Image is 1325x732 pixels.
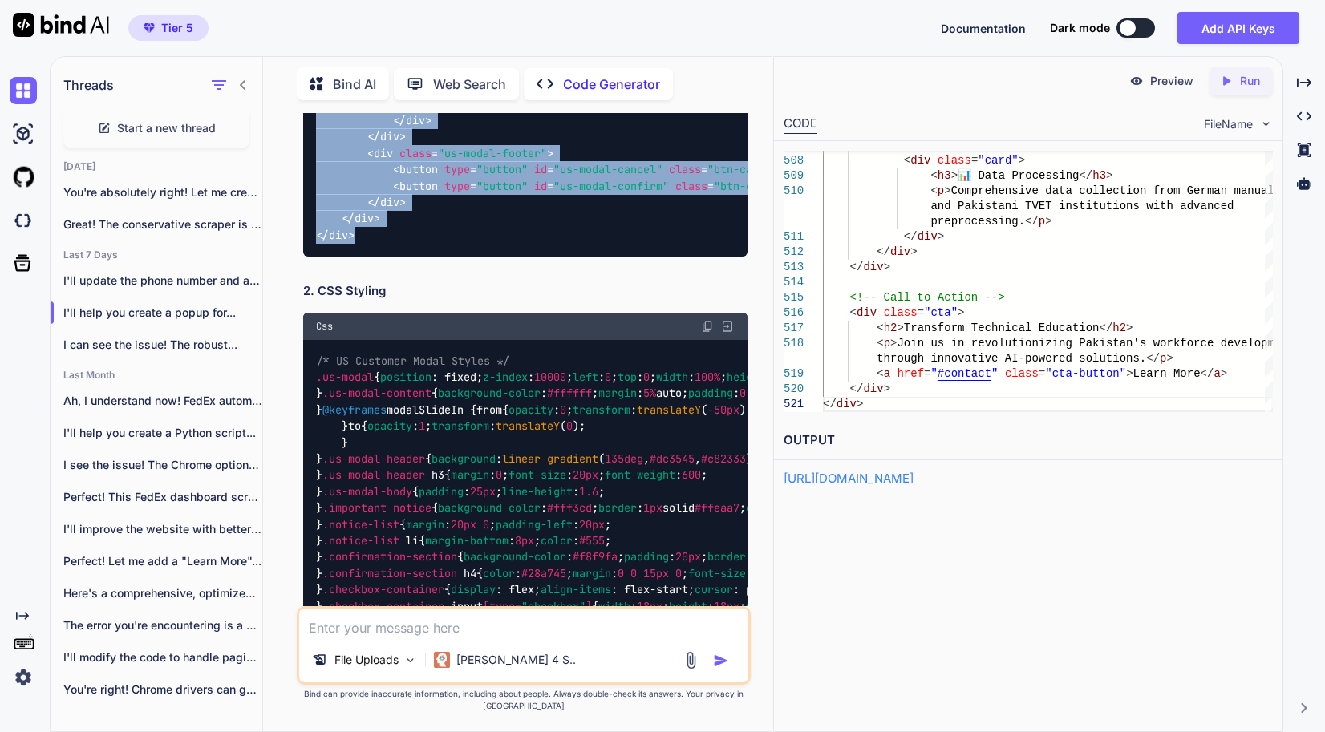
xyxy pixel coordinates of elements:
span: "us-modal-cancel" [553,163,662,177]
span: height [669,599,707,613]
span: class [675,179,707,193]
a: [URL][DOMAIN_NAME] [784,471,914,486]
p: I'll help you create a Python script... [63,425,262,441]
span: class [399,146,432,160]
span: p [938,184,944,197]
span: 0 [483,517,489,532]
p: I see the issue! The Chrome options... [63,457,262,473]
img: githubLight [10,164,37,191]
span: width [656,370,688,384]
h2: [DATE] [51,160,262,173]
div: 513 [784,260,802,275]
span: 0 [675,566,682,580]
span: font-size [509,468,566,483]
div: 512 [784,245,802,260]
span: 18px [714,599,739,613]
span: 50px [714,402,739,417]
span: < [877,322,883,334]
span: .notice-list [322,533,399,548]
span: 1 [419,419,425,434]
span: div [355,212,374,226]
span: id [534,163,547,177]
span: > [1019,154,1025,167]
img: settings [10,664,37,691]
img: icon [713,653,729,669]
div: 515 [784,290,802,305]
span: > [884,382,890,395]
span: > [938,230,944,243]
span: [type= ] [483,599,592,613]
span: div [910,154,930,167]
span: 0 [605,370,611,384]
div: 510 [784,184,802,199]
span: 0 [618,566,624,580]
span: > [1106,169,1112,182]
p: I'll improve the website with better design,... [63,521,262,537]
span: h3 [1092,169,1106,182]
span: and Pakistani TVET institutions with advanced [930,200,1234,212]
span: border-radius [707,550,791,564]
span: .us-modal-header [322,468,425,483]
span: Start a new thread [117,120,216,136]
p: Preview [1150,73,1193,89]
div: CODE [784,115,817,134]
span: div [380,195,399,209]
span: opacity [367,419,412,434]
span: h4 [464,566,476,580]
span: </ [1201,367,1214,380]
span: @keyframes [322,402,387,417]
span: #f8f9fa [573,550,618,564]
span: button [399,179,438,193]
span: Dark mode [1050,20,1110,36]
p: Perfect! This FedEx dashboard screenshot is very... [63,489,262,505]
span: left [573,370,598,384]
span: "btn-cancel" [707,163,784,177]
span: p [1160,352,1166,365]
span: .us-modal-content [322,386,432,401]
span: translateY [496,419,560,434]
span: button [399,163,438,177]
span: "cta-button" [1045,367,1126,380]
span: > [1167,352,1173,365]
span: a [884,367,890,380]
span: Comprehensive data collection from German manuals [951,184,1282,197]
span: Css [316,320,333,333]
div: 516 [784,305,802,321]
span: background-color [438,501,541,516]
span: div [380,130,399,144]
span: > [910,245,917,258]
div: 511 [784,229,802,245]
span: </ [1079,169,1092,182]
span: padding [419,484,464,499]
span: opacity [509,402,553,417]
span: </ > [342,212,380,226]
span: id [534,179,547,193]
div: 518 [784,336,802,351]
p: I can see the issue! The robust... [63,337,262,353]
span: < = > [367,146,553,160]
span: height [727,370,765,384]
div: 520 [784,382,802,397]
span: > [944,184,950,197]
span: linear-gradient [502,451,598,466]
span: 📊 Data Processing [958,169,1079,182]
span: 20px [579,517,605,532]
span: 15px [643,566,669,580]
span: #28a745 [521,566,566,580]
span: 18px [637,599,662,613]
span: padding [624,550,669,564]
div: 508 [784,153,802,168]
div: 521 [784,397,802,412]
span: color [541,533,573,548]
span: div [857,306,877,319]
span: "us-modal-footer" [438,146,547,160]
img: darkCloudIdeIcon [10,207,37,234]
p: You're absolutely right! Let me create a... [63,184,262,200]
span: </ [1100,322,1113,334]
span: 135deg [605,451,643,466]
p: Web Search [433,75,506,94]
span: .us-modal-header [322,451,425,466]
span: input [451,599,483,613]
span: div [837,398,857,410]
span: </ [904,230,918,243]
